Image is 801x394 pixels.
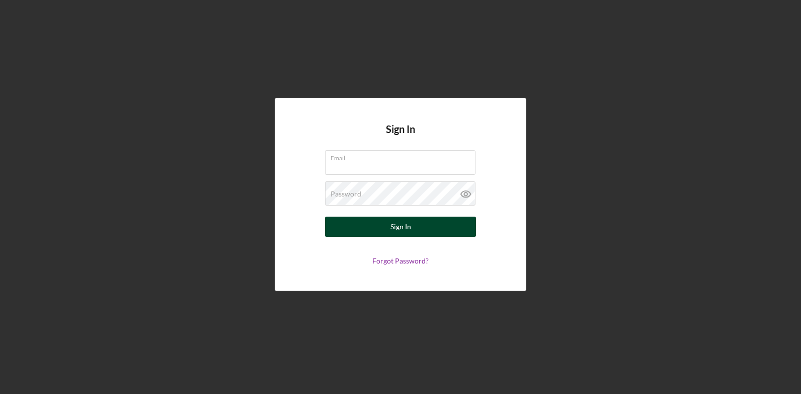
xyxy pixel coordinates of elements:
div: Sign In [390,217,411,237]
label: Password [331,190,361,198]
label: Email [331,151,475,162]
button: Sign In [325,217,476,237]
a: Forgot Password? [372,256,429,265]
h4: Sign In [386,123,415,150]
